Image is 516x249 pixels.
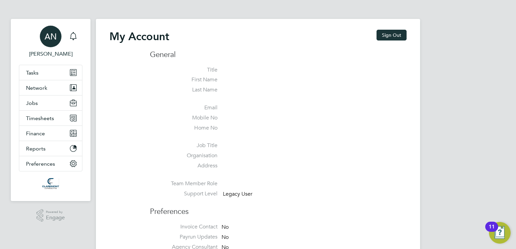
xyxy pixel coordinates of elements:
span: Finance [26,130,45,137]
label: Support Level [150,190,217,197]
span: Network [26,85,47,91]
div: 11 [489,227,495,236]
span: Timesheets [26,115,54,121]
label: Email [150,104,217,111]
button: Jobs [19,95,82,110]
span: AN [45,32,57,41]
span: Alfie Nevill [19,50,82,58]
span: Tasks [26,70,38,76]
h3: General [150,50,407,60]
label: Payrun Updates [150,233,217,241]
button: Finance [19,126,82,141]
button: Network [19,80,82,95]
a: Powered byEngage [36,209,65,222]
label: Team Member Role [150,180,217,187]
span: Preferences [26,161,55,167]
a: AN[PERSON_NAME] [19,26,82,58]
h2: My Account [109,30,169,43]
span: Engage [46,215,65,221]
span: Legacy User [223,191,252,197]
span: Powered by [46,209,65,215]
h3: Preferences [150,200,407,217]
label: Mobile No [150,114,217,121]
label: Organisation [150,152,217,159]
button: Open Resource Center, 11 new notifications [489,222,511,244]
a: Tasks [19,65,82,80]
button: Preferences [19,156,82,171]
img: claremontconsulting1-logo-retina.png [42,178,59,189]
label: Invoice Contact [150,223,217,230]
a: Go to home page [19,178,82,189]
label: First Name [150,76,217,83]
nav: Main navigation [11,19,91,201]
span: Jobs [26,100,38,106]
span: Reports [26,145,46,152]
button: Sign Out [377,30,407,40]
label: Address [150,162,217,169]
button: Reports [19,141,82,156]
label: Title [150,66,217,74]
button: Timesheets [19,111,82,126]
label: Job Title [150,142,217,149]
span: No [222,224,229,230]
span: No [222,234,229,241]
label: Last Name [150,86,217,93]
label: Home No [150,124,217,132]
